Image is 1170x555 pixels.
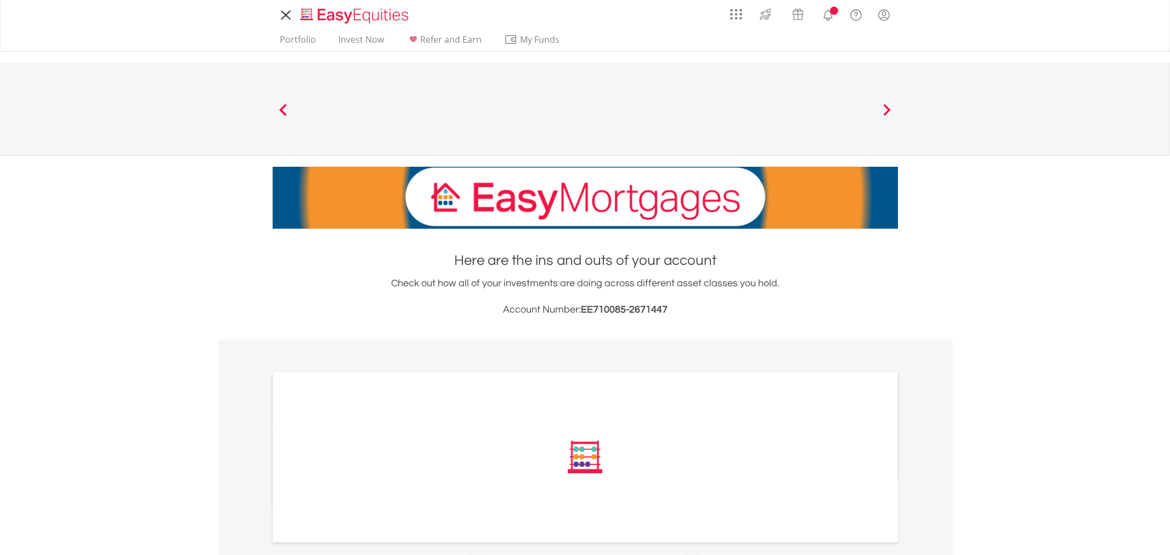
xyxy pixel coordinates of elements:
[789,5,807,23] img: vouchers-v2.svg
[334,34,388,51] a: Invest Now
[420,33,482,46] span: Refer and Earn
[504,32,576,47] span: My Funds
[273,276,898,318] div: Check out how all of your investments are doing across different asset classes you hold.
[723,3,749,20] a: AppsGrid
[402,34,486,51] a: Refer and Earn
[298,7,413,25] img: EasyEquities_Logo.png
[842,3,870,25] a: FAQ's and Support
[581,304,668,315] span: EE710085-2671447
[730,8,742,20] img: grid-menu-icon.svg
[273,251,898,270] h1: Here are the ins and outs of your account
[296,3,413,25] a: Home page
[814,3,842,25] a: Notifications
[756,5,775,23] img: thrive-v2.svg
[275,34,320,51] a: Portfolio
[782,3,814,23] a: Vouchers
[273,302,898,318] h3: Account Number:
[273,167,898,229] img: EasyMortage Promotion Banner
[870,3,898,27] a: My Profile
